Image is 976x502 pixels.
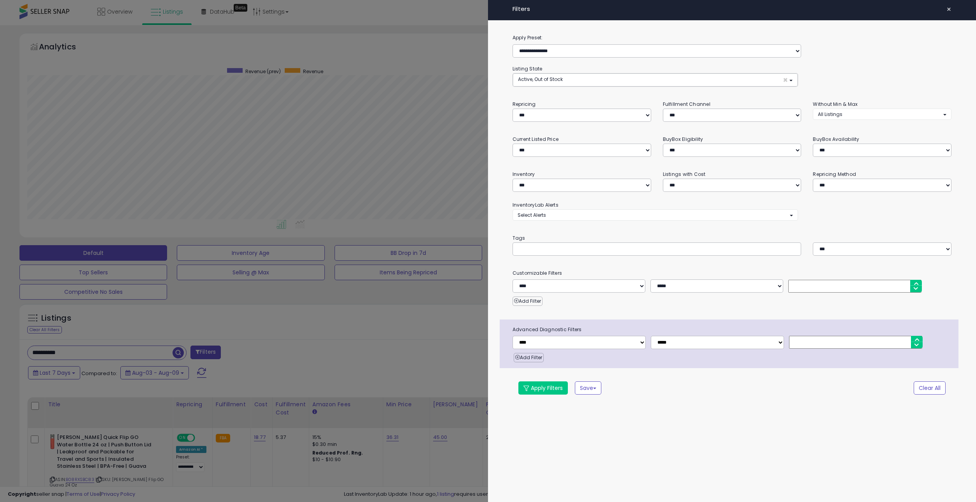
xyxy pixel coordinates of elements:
span: × [783,76,788,84]
button: Save [575,381,601,395]
small: Repricing [513,101,536,107]
small: Fulfillment Channel [663,101,710,107]
small: BuyBox Availability [813,136,859,142]
span: All Listings [818,111,842,118]
small: BuyBox Eligibility [663,136,703,142]
button: Clear All [914,381,946,395]
button: Active, Out of Stock × [513,74,798,86]
button: Add Filter [513,297,543,306]
small: Tags [507,234,958,242]
small: Listings with Cost [663,171,706,177]
small: Repricing Method [813,171,856,177]
label: Apply Preset: [507,33,958,42]
small: Without Min & Max [813,101,858,107]
small: Current Listed Price [513,136,558,142]
small: InventoryLab Alerts [513,202,558,208]
small: Inventory [513,171,535,177]
span: Select Alerts [518,212,546,218]
button: × [943,4,955,15]
button: Add Filter [514,353,544,362]
button: Select Alerts [513,209,798,221]
span: Advanced Diagnostic Filters [507,325,959,334]
span: × [946,4,951,15]
small: Customizable Filters [507,269,958,277]
button: Apply Filters [518,381,568,395]
h4: Filters [513,6,952,12]
span: Active, Out of Stock [518,76,563,82]
button: All Listings [813,109,951,120]
small: Listing State [513,65,543,72]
